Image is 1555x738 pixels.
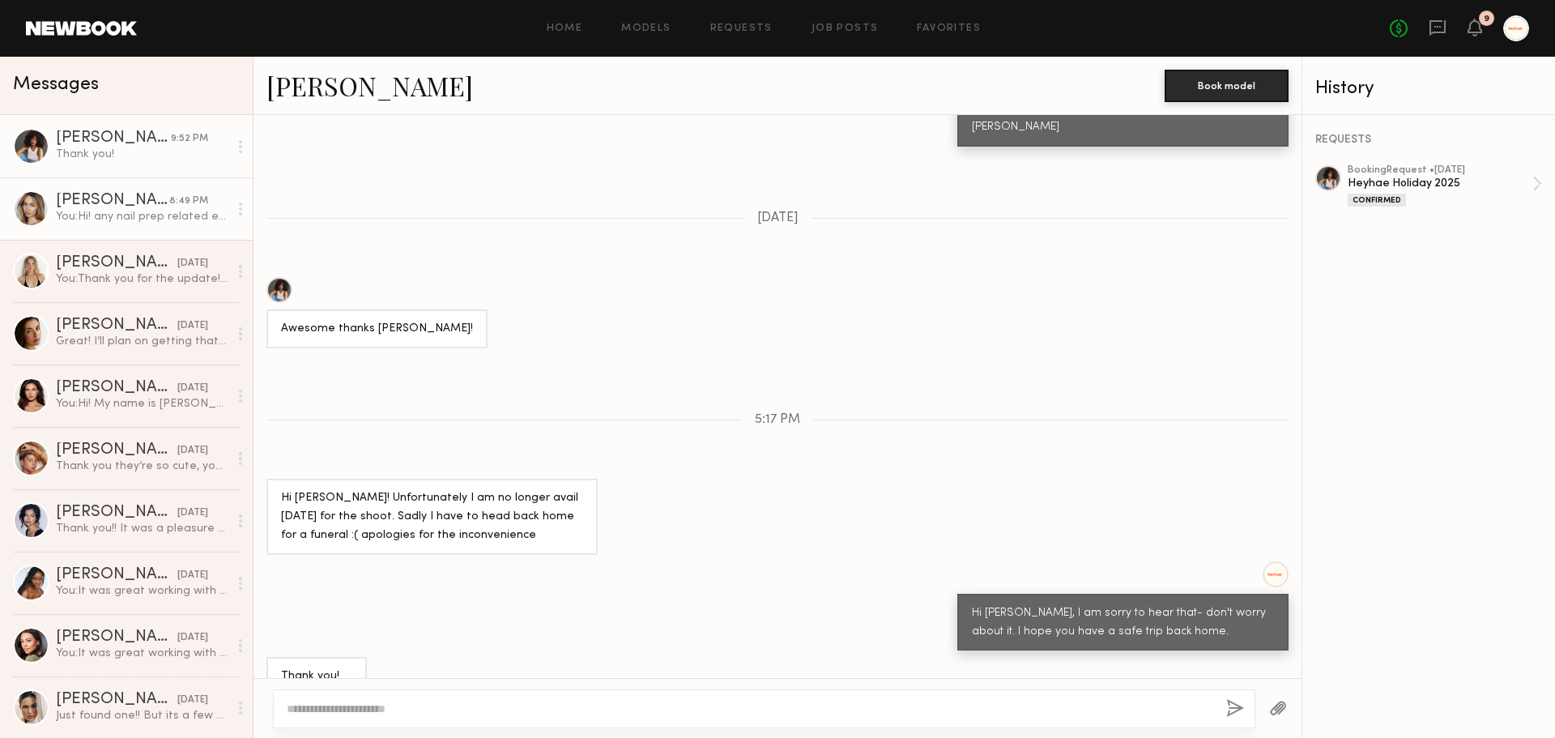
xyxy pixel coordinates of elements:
div: [PERSON_NAME] [56,255,177,271]
span: Messages [13,75,99,94]
a: Requests [710,23,773,34]
div: History [1315,79,1542,98]
a: Models [621,23,671,34]
div: [DATE] [177,693,208,708]
div: [PERSON_NAME] [56,193,169,209]
div: Awesome thanks [PERSON_NAME]! [281,320,473,339]
div: Confirmed [1348,194,1406,207]
div: [PERSON_NAME] [56,505,177,521]
div: booking Request • [DATE] [1348,165,1532,176]
div: [PERSON_NAME] [56,692,177,708]
span: 5:17 PM [755,413,800,427]
div: Thank you! [281,668,352,686]
a: [PERSON_NAME] [266,68,473,103]
div: [DATE] [177,630,208,646]
a: Home [547,23,583,34]
div: You: Thank you for the update! Look forward to working with you in the future. Hope you have a gr... [56,271,228,287]
div: You: It was great working with you again! We’re so excited to see the final edits. We have more p... [56,646,228,661]
div: [PERSON_NAME] [56,318,177,334]
div: Just found one!! But its a few blocks away [56,708,228,723]
div: [DATE] [177,381,208,396]
div: 8:49 PM [169,194,208,209]
div: [DATE] [177,506,208,521]
div: Great! I’ll plan on getting that the day before the shoot :) [56,334,228,349]
div: [PERSON_NAME] [56,567,177,583]
div: Hi [PERSON_NAME], I am sorry to hear that- don't worry about it. I hope you have a safe trip back... [972,604,1274,642]
div: [PERSON_NAME] [56,380,177,396]
div: [PERSON_NAME] [56,442,177,459]
div: [PERSON_NAME] [56,130,171,147]
div: [DATE] [177,318,208,334]
div: You: Hi! My name is [PERSON_NAME], the founder of Heyhae gel nail brands. We're gearing up for a ... [56,396,228,412]
div: [DATE] [177,568,208,583]
div: REQUESTS [1315,134,1542,146]
button: Book model [1165,70,1289,102]
div: You: Hi! any nail prep related expenses will be reimbursed. Can you confirm if the hourly rate on... [56,209,228,224]
div: [DATE] [177,443,208,459]
div: [PERSON_NAME] [56,629,177,646]
div: Heyhae Holiday 2025 [1348,176,1532,191]
div: Hi [PERSON_NAME]! Unfortunately I am no longer avail [DATE] for the shoot. Sadly I have to head b... [281,489,583,545]
div: 9:52 PM [171,131,208,147]
a: bookingRequest •[DATE]Heyhae Holiday 2025Confirmed [1348,165,1542,207]
a: Job Posts [812,23,879,34]
a: Book model [1165,78,1289,92]
div: Thank you they’re so cute, you as well! [56,459,228,474]
div: Thank you!! It was a pleasure getting to meet and work with you all, everyone was so kind and wel... [56,521,228,536]
a: Favorites [917,23,981,34]
div: Thank you! [56,147,228,162]
div: 9 [1484,15,1489,23]
div: You: It was great working with you again, [PERSON_NAME]! I can't wait to see our final edits! Hop... [56,583,228,599]
span: [DATE] [757,211,799,225]
div: [DATE] [177,256,208,271]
